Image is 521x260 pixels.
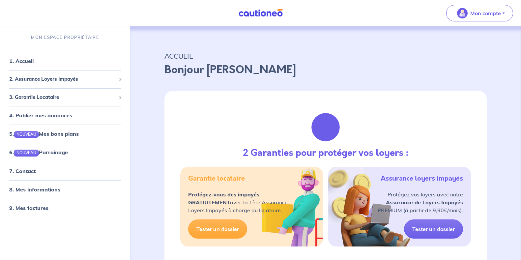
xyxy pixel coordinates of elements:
p: Protégez vos loyers avec notre PREMIUM (à partir de 9,90€/mois). [378,190,463,214]
a: 9. Mes factures [9,205,48,211]
div: 8. Mes informations [3,183,128,196]
strong: Protégez-vous des impayés GRATUITEMENT [188,191,259,206]
a: Tester un dossier [404,219,463,239]
div: 6.NOUVEAUParrainage [3,146,128,159]
span: 2. Assurance Loyers Impayés [9,75,116,83]
div: 7. Contact [3,164,128,178]
p: MON ESPACE PROPRIÉTAIRE [31,34,99,41]
img: Cautioneo [236,9,285,17]
h5: Garantie locataire [188,175,245,183]
button: illu_account_valid_menu.svgMon compte [446,5,513,21]
div: 2. Assurance Loyers Impayés [3,73,128,86]
div: 9. Mes factures [3,201,128,215]
a: 1. Accueil [9,58,34,64]
p: Bonjour [PERSON_NAME] [164,62,487,78]
div: 5.NOUVEAUMes bons plans [3,127,128,140]
a: 5.NOUVEAUMes bons plans [9,130,79,137]
div: 3. Garantie Locataire [3,91,128,104]
img: illu_account_valid_menu.svg [457,8,468,18]
p: Mon compte [470,9,501,17]
img: justif-loupe [308,109,343,145]
p: avec la 1ère Assurance Loyers Impayés à charge du locataire. [188,190,288,214]
p: ACCUEIL [164,50,487,62]
span: 3. Garantie Locataire [9,94,116,101]
strong: Assurance de Loyers Impayés [386,199,463,206]
a: Tester un dossier [188,219,247,239]
h5: Assurance loyers impayés [381,175,463,183]
div: 4. Publier mes annonces [3,109,128,122]
a: 7. Contact [9,168,36,174]
a: 4. Publier mes annonces [9,112,72,119]
a: 6.NOUVEAUParrainage [9,149,68,156]
div: 1. Accueil [3,54,128,68]
h3: 2 Garanties pour protéger vos loyers : [243,148,409,159]
a: 8. Mes informations [9,186,60,193]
